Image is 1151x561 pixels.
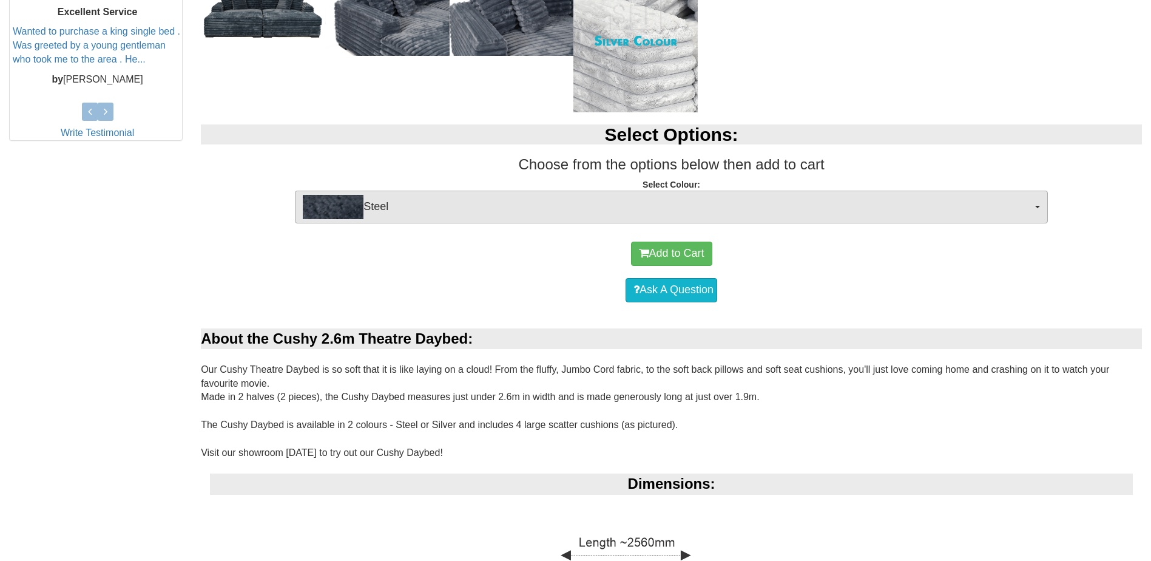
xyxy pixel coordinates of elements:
[52,74,63,84] b: by
[13,73,182,87] p: [PERSON_NAME]
[303,195,363,219] img: Steel
[13,26,180,64] a: Wanted to purchase a king single bed . Was greeted by a young gentleman who took me to the area ....
[605,124,738,144] b: Select Options:
[201,157,1142,172] h3: Choose from the options below then add to cart
[303,195,1032,219] span: Steel
[61,127,134,138] a: Write Testimonial
[201,328,1142,349] div: About the Cushy 2.6m Theatre Daybed:
[210,474,1133,494] div: Dimensions:
[58,7,138,17] b: Excellent Service
[295,191,1048,223] button: SteelSteel
[643,180,700,189] strong: Select Colour:
[631,242,712,266] button: Add to Cart
[626,278,717,302] a: Ask A Question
